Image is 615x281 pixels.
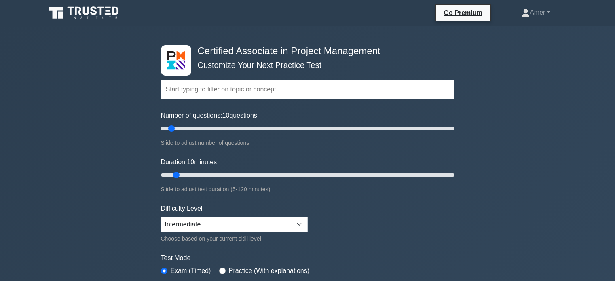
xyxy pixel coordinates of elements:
label: Difficulty Level [161,204,203,213]
div: Slide to adjust test duration (5-120 minutes) [161,184,454,194]
h4: Certified Associate in Project Management [194,45,415,57]
div: Choose based on your current skill level [161,234,308,243]
a: Go Premium [439,8,487,18]
label: Duration: minutes [161,157,217,167]
label: Number of questions: questions [161,111,257,120]
label: Test Mode [161,253,454,263]
a: Amer [502,4,569,21]
label: Exam (Timed) [171,266,211,276]
span: 10 [187,158,194,165]
input: Start typing to filter on topic or concept... [161,80,454,99]
span: 10 [222,112,230,119]
label: Practice (With explanations) [229,266,309,276]
div: Slide to adjust number of questions [161,138,454,148]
